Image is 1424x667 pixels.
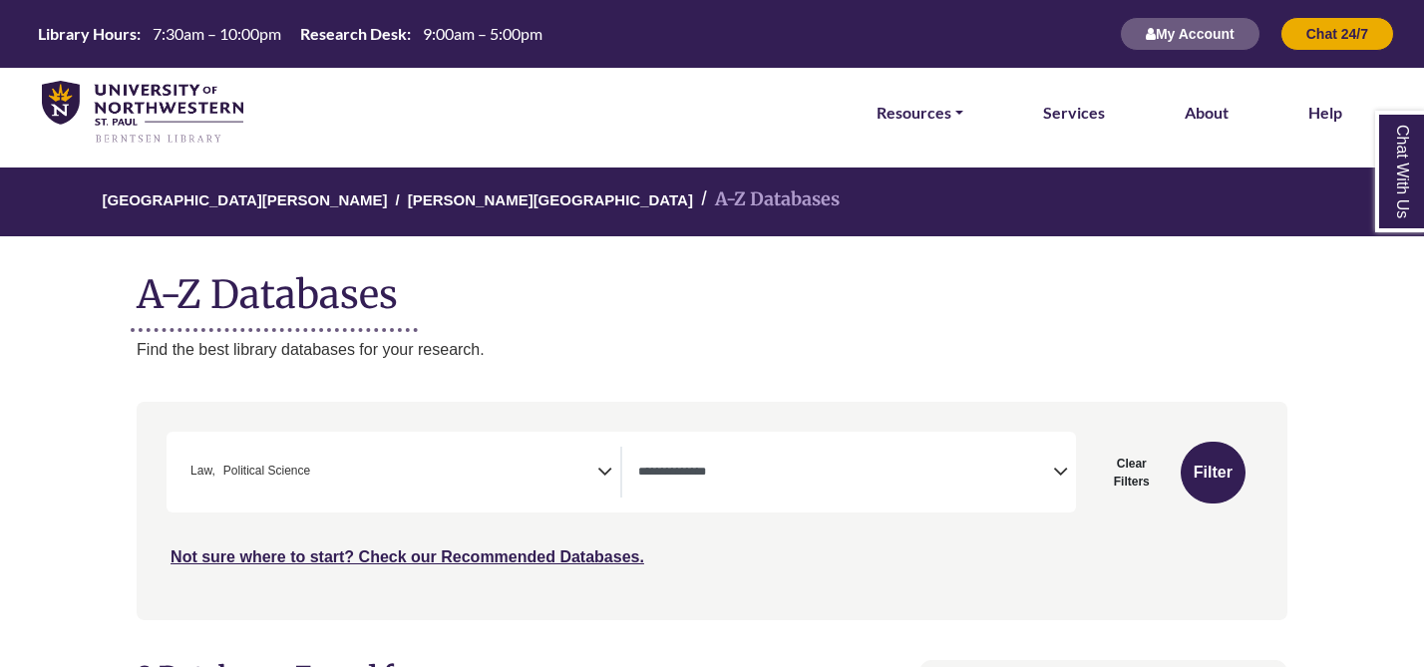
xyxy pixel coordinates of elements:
span: 7:30am – 10:00pm [153,24,281,43]
button: My Account [1120,17,1260,51]
a: Resources [877,100,963,126]
th: Library Hours: [30,23,142,44]
a: Services [1043,100,1105,126]
a: My Account [1120,25,1260,42]
a: Hours Today [30,23,550,46]
th: Research Desk: [292,23,412,44]
textarea: Search [314,466,323,482]
p: Find the best library databases for your research. [137,337,1287,363]
table: Hours Today [30,23,550,42]
a: Chat 24/7 [1280,25,1394,42]
nav: breadcrumb [137,167,1287,236]
button: Chat 24/7 [1280,17,1394,51]
textarea: Search [638,466,1053,482]
a: [GEOGRAPHIC_DATA][PERSON_NAME] [102,188,387,208]
button: Clear Filters [1088,442,1176,503]
h1: A-Z Databases [137,256,1287,317]
li: Law [182,462,215,481]
a: About [1185,100,1229,126]
a: [PERSON_NAME][GEOGRAPHIC_DATA] [408,188,693,208]
a: Not sure where to start? Check our Recommended Databases. [171,548,644,565]
nav: Search filters [137,402,1287,619]
button: Submit for Search Results [1181,442,1246,503]
img: library_home [42,81,243,145]
li: A-Z Databases [693,185,840,214]
li: Political Science [215,462,310,481]
a: Help [1308,100,1342,126]
span: Political Science [223,462,310,481]
span: Law [190,462,215,481]
span: 9:00am – 5:00pm [423,24,542,43]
